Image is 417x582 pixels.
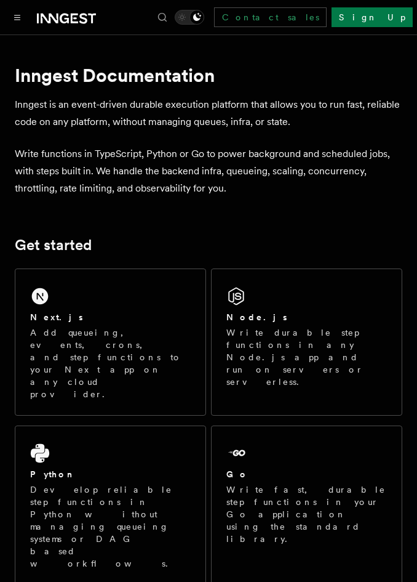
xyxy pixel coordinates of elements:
[15,145,402,197] p: Write functions in TypeScript, Python or Go to power background and scheduled jobs, with steps bu...
[30,483,191,570] p: Develop reliable step functions in Python without managing queueing systems or DAG based workflows.
[211,269,402,416] a: Node.jsWrite durable step functions in any Node.js app and run on servers or serverless.
[226,311,287,323] h2: Node.js
[15,236,92,254] a: Get started
[15,96,402,131] p: Inngest is an event-driven durable execution platform that allows you to run fast, reliable code ...
[226,326,387,388] p: Write durable step functions in any Node.js app and run on servers or serverless.
[30,311,83,323] h2: Next.js
[226,468,248,480] h2: Go
[332,7,413,27] a: Sign Up
[15,64,402,86] h1: Inngest Documentation
[175,10,204,25] button: Toggle dark mode
[15,269,206,416] a: Next.jsAdd queueing, events, crons, and step functions to your Next app on any cloud provider.
[226,483,387,545] p: Write fast, durable step functions in your Go application using the standard library.
[10,10,25,25] button: Toggle navigation
[155,10,170,25] button: Find something...
[30,326,191,400] p: Add queueing, events, crons, and step functions to your Next app on any cloud provider.
[30,468,76,480] h2: Python
[214,7,327,27] a: Contact sales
